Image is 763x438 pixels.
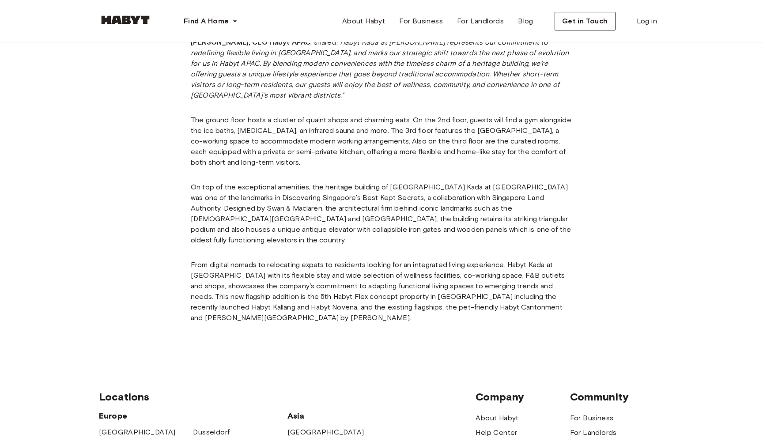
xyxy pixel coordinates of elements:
[450,12,511,30] a: For Landlords
[476,427,517,438] a: Help Center
[630,12,664,30] a: Log in
[570,413,614,423] a: For Business
[555,12,616,30] button: Get in Touch
[177,12,245,30] button: Find A Home
[193,427,230,438] a: Dusseldorf
[511,12,540,30] a: Blog
[457,16,504,26] span: For Landlords
[287,427,364,438] a: [GEOGRAPHIC_DATA]
[518,16,533,26] span: Blog
[562,16,608,26] span: Get in Touch
[99,411,287,421] span: Europe
[570,427,617,438] a: For Landlords
[476,413,518,423] a: About Habyt
[191,115,572,168] p: The ground floor hosts a cluster of quaint shops and charming eats. On the 2nd floor, guests will...
[287,411,381,421] span: Asia
[99,427,176,438] a: [GEOGRAPHIC_DATA]
[342,16,385,26] span: About Habyt
[476,390,570,404] span: Company
[392,12,450,30] a: For Business
[399,16,443,26] span: For Business
[335,12,392,30] a: About Habyt
[637,16,657,26] span: Log in
[184,16,229,26] span: Find A Home
[191,260,572,323] p: From digital nomads to relocating expats to residents looking for an integrated living experience...
[191,37,572,101] p: , shared,
[99,15,152,24] img: Habyt
[570,390,664,404] span: Community
[191,182,572,245] p: On top of the exceptional amenities, the heritage building of [GEOGRAPHIC_DATA] Kada at [GEOGRAPH...
[99,390,476,404] span: Locations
